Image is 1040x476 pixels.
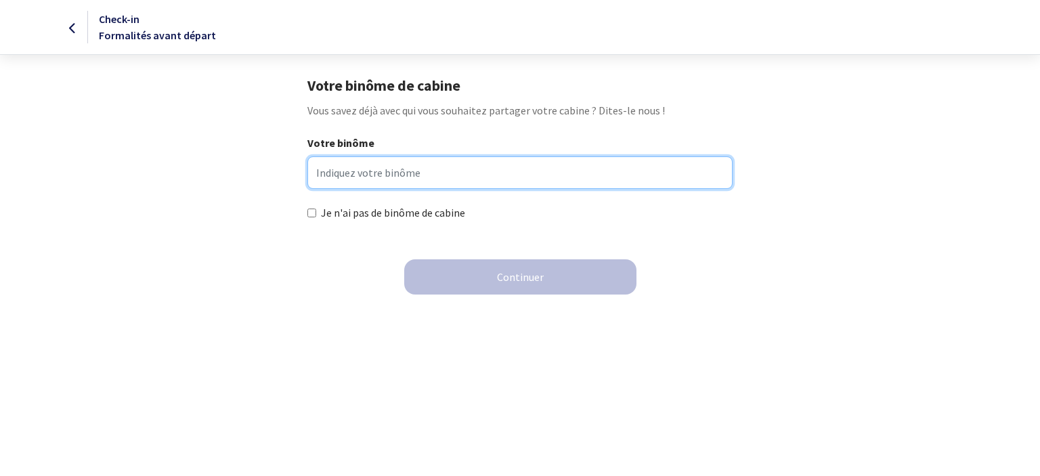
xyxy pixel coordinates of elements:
[307,136,374,150] strong: Votre binôme
[404,259,636,295] button: Continuer
[321,204,465,221] label: Je n'ai pas de binôme de cabine
[307,156,732,189] input: Indiquez votre binôme
[307,102,732,118] p: Vous savez déjà avec qui vous souhaitez partager votre cabine ? Dites-le nous !
[99,12,216,42] span: Check-in Formalités avant départ
[307,77,732,94] h1: Votre binôme de cabine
